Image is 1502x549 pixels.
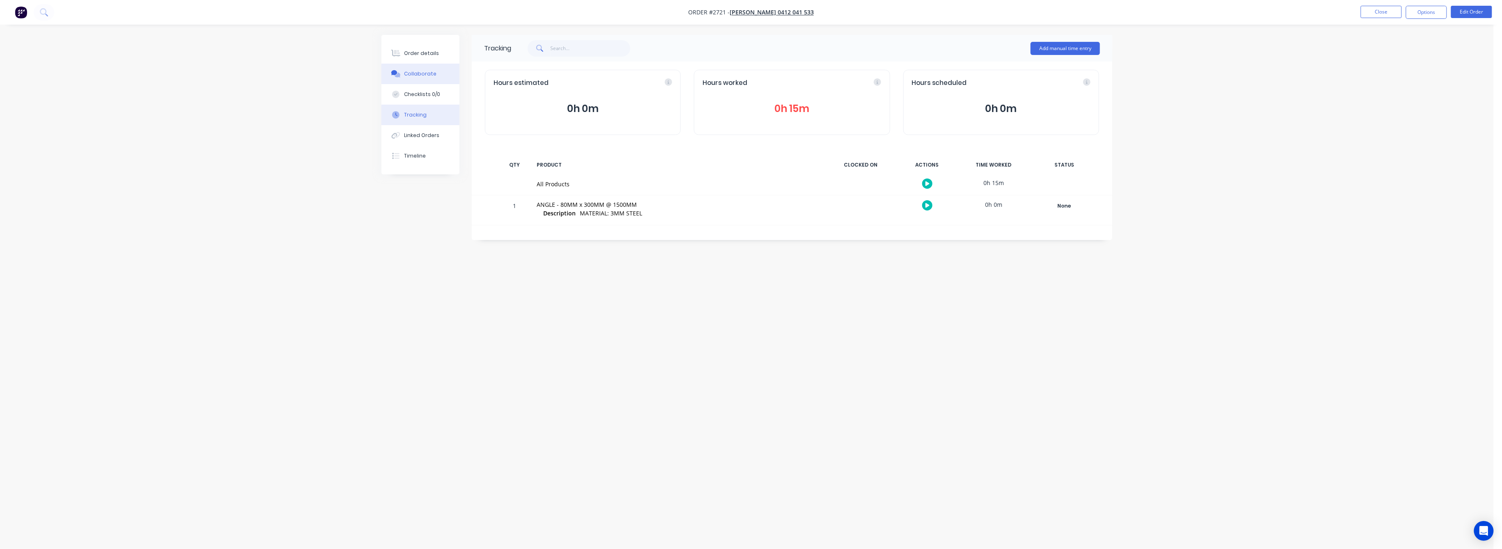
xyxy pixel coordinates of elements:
button: 0h 0m [912,101,1091,117]
button: Options [1406,6,1447,19]
div: Checklists 0/0 [404,91,441,98]
input: Search... [551,40,631,57]
button: Edit Order [1451,6,1492,18]
button: Timeline [381,146,459,166]
div: None [1035,201,1094,211]
a: [PERSON_NAME] 0412 041 533 [730,9,814,16]
button: 0h 0m [494,101,672,117]
div: Timeline [404,152,426,160]
button: Order details [381,43,459,64]
span: Hours estimated [494,78,549,88]
span: Description [543,209,576,217]
div: PRODUCT [532,156,825,174]
button: Collaborate [381,64,459,84]
div: Tracking [404,111,427,119]
div: CLOCKED ON [830,156,891,174]
button: Checklists 0/0 [381,84,459,105]
div: Open Intercom Messenger [1474,521,1494,541]
button: None [1034,200,1094,212]
button: 0h 15m [703,101,881,117]
div: All Products [537,180,820,188]
span: Order #2721 - [688,9,730,16]
div: 0h 0m [963,195,1024,214]
div: Collaborate [404,70,437,78]
span: Hours scheduled [912,78,967,88]
div: 0h 15m [963,174,1024,192]
div: TIME WORKED [963,156,1024,174]
button: Linked Orders [381,125,459,146]
div: Tracking [484,43,511,53]
div: Order details [404,50,439,57]
div: ACTIONS [896,156,958,174]
button: Close [1361,6,1402,18]
button: Tracking [381,105,459,125]
div: QTY [502,156,527,174]
button: Add manual time entry [1031,42,1100,55]
div: 1 [502,197,527,225]
img: Factory [15,6,27,18]
div: Linked Orders [404,132,440,139]
span: Hours worked [703,78,747,88]
div: ANGLE - 80MM x 300MM @ 1500MM [537,200,820,209]
span: MATERIAL: 3MM STEEL [580,209,642,217]
div: STATUS [1029,156,1099,174]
